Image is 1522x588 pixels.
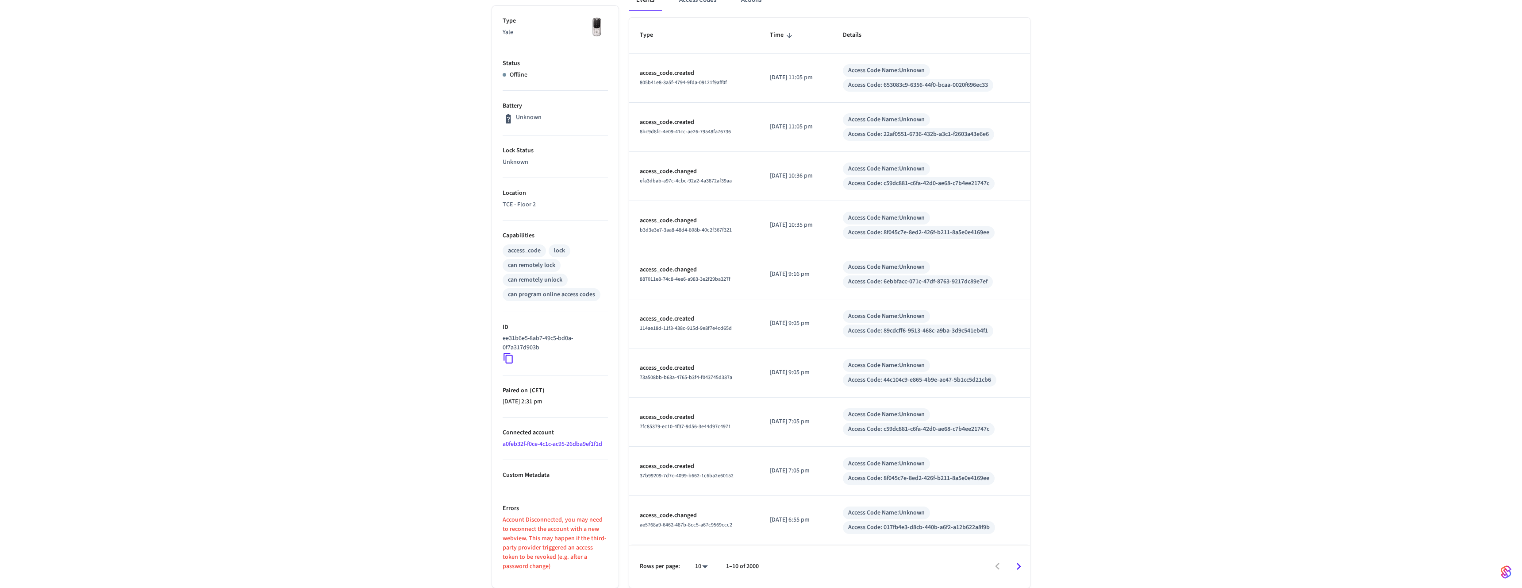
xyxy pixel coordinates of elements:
div: lock [554,246,565,255]
p: TCE - Floor 2 [503,200,608,209]
p: Rows per page: [640,562,680,571]
p: Unknown [516,113,542,122]
span: b3d3e3e7-3aa8-48d4-808b-40c2f367f321 [640,226,732,234]
span: 114ae18d-11f3-438c-915d-9e8f7e4cd65d [640,325,732,332]
div: Access Code: 8f045c7e-8ed2-426f-b211-8a5e0e4169ee [848,228,989,237]
p: access_code.changed [640,216,749,225]
p: Account Disconnected, you may need to reconnect the account with a new webview. This may happen i... [503,515,608,571]
p: access_code.created [640,69,749,78]
div: Access Code Name: Unknown [848,459,925,468]
button: Go to next page [1008,556,1029,577]
div: Access Code: 89cdcff6-9513-468c-a9ba-3d9c541eb4f1 [848,326,988,336]
p: Yale [503,28,608,37]
span: 887011e8-74c8-4ee6-a983-3e2f29ba327f [640,275,730,283]
span: efa3dbab-a97c-4cbc-92a2-4a3872af39aa [640,177,732,185]
p: access_code.created [640,364,749,373]
div: Access Code Name: Unknown [848,263,925,272]
p: Capabilities [503,231,608,240]
p: Status [503,59,608,68]
img: Yale Assure Touchscreen Wifi Smart Lock, Satin Nickel, Front [586,16,608,39]
p: [DATE] 9:05 pm [770,368,821,377]
p: Offline [510,70,527,80]
span: 805b41e8-3a5f-4794-9fda-09121f9aff0f [640,79,727,86]
a: a0feb32f-f0ce-4c1c-ac95-26dba9ef1f1d [503,440,602,449]
div: 10 [691,560,712,573]
div: Access Code: 017fb4e3-d8cb-440b-a6f2-a12b622a8f9b [848,523,990,532]
div: access_code [508,246,541,255]
p: [DATE] 6:55 pm [770,515,821,525]
p: access_code.created [640,413,749,422]
div: Access Code: 653083c9-6356-44f0-bcaa-0020f696ec33 [848,81,988,90]
div: can remotely lock [508,261,555,270]
img: SeamLogoGradient.69752ec5.svg [1501,565,1511,579]
p: 1–10 of 2000 [726,562,759,571]
div: can remotely unlock [508,275,562,285]
span: Type [640,28,665,42]
p: [DATE] 7:05 pm [770,417,821,426]
p: [DATE] 10:35 pm [770,220,821,230]
div: Access Code Name: Unknown [848,361,925,370]
div: Access Code: 44c104c9-e865-4b9e-ae47-5b1cc5d21cb6 [848,375,991,385]
span: 37b99209-7d7c-4099-b662-1c6ba2e60152 [640,472,734,480]
span: 7fc85379-ec10-4f37-9d56-3e44d97c4971 [640,423,731,430]
p: Unknown [503,158,608,167]
div: Access Code Name: Unknown [848,312,925,321]
p: ID [503,323,608,332]
p: Lock Status [503,146,608,155]
span: Time [770,28,795,42]
div: Access Code Name: Unknown [848,115,925,124]
p: ee31b6e5-8ab7-49c5-bd0a-0f7a317d903b [503,334,604,352]
p: access_code.changed [640,167,749,176]
div: can program online access codes [508,290,595,299]
div: Access Code Name: Unknown [848,508,925,518]
div: Access Code Name: Unknown [848,66,925,75]
p: Connected account [503,428,608,437]
span: Details [843,28,873,42]
span: ae5768a9-6462-487b-8cc5-a67c9569ccc2 [640,521,732,529]
p: [DATE] 10:36 pm [770,171,821,181]
span: 8bc9d8fc-4e09-41cc-ae26-79548fa76736 [640,128,731,135]
p: access_code.created [640,462,749,471]
div: Access Code: c59dc881-c6fa-42d0-ae68-c7b4ee21747c [848,425,989,434]
p: [DATE] 9:16 pm [770,270,821,279]
div: Access Code: c59dc881-c6fa-42d0-ae68-c7b4ee21747c [848,179,989,188]
p: Errors [503,504,608,513]
table: sticky table [629,18,1030,545]
p: Custom Metadata [503,471,608,480]
p: Battery [503,101,608,111]
div: Access Code: 6ebbfacc-071c-47df-8763-9217dc89e7ef [848,277,988,286]
div: Access Code Name: Unknown [848,164,925,174]
span: 73a508bb-b63a-4765-b3f4-f043745d387a [640,374,732,381]
p: Paired on [503,386,608,395]
div: Access Code: 22af0551-6736-432b-a3c1-f2603a43e6e6 [848,130,989,139]
p: [DATE] 9:05 pm [770,319,821,328]
div: Access Code Name: Unknown [848,213,925,223]
p: Location [503,189,608,198]
div: Access Code: 8f045c7e-8ed2-426f-b211-8a5e0e4169ee [848,474,989,483]
p: access_code.changed [640,265,749,275]
span: ( CET ) [528,386,545,395]
p: [DATE] 2:31 pm [503,397,608,406]
p: access_code.changed [640,511,749,520]
p: access_code.created [640,118,749,127]
div: Access Code Name: Unknown [848,410,925,419]
p: access_code.created [640,314,749,324]
p: [DATE] 7:05 pm [770,466,821,476]
p: [DATE] 11:05 pm [770,122,821,132]
p: Type [503,16,608,26]
p: [DATE] 11:05 pm [770,73,821,82]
